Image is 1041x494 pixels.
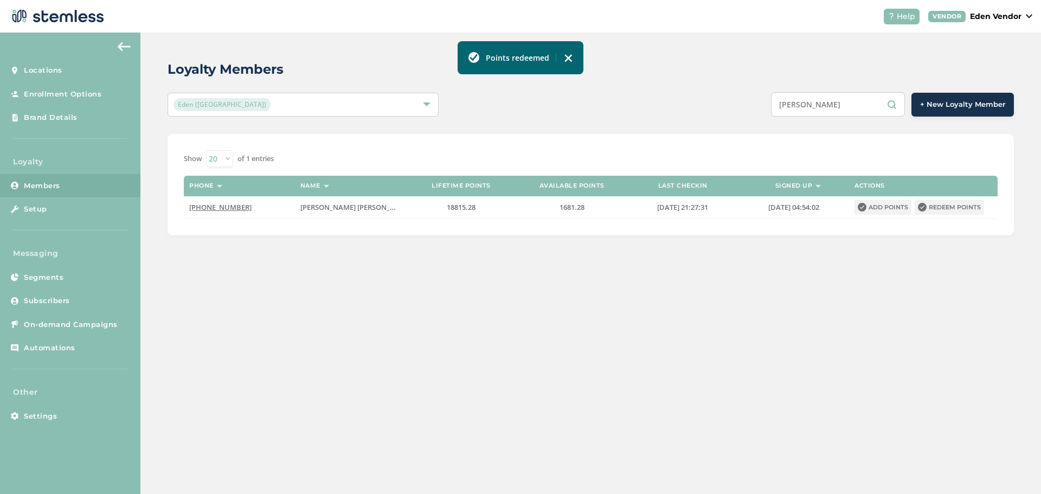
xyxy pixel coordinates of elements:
[987,442,1041,494] iframe: Chat Widget
[24,319,118,330] span: On-demand Campaigns
[658,182,708,189] label: Last checkin
[24,204,47,215] span: Setup
[24,296,70,306] span: Subscribers
[854,200,911,215] button: Add points
[775,182,813,189] label: Signed up
[815,185,821,188] img: icon-sort-1e1d7615.svg
[928,11,966,22] div: VENDOR
[118,42,131,51] img: icon-arrow-back-accent-c549486e.svg
[24,65,62,76] span: Locations
[888,13,895,20] img: icon-help-white-03924b79.svg
[300,203,400,212] label: James Wade Campbell
[432,182,491,189] label: Lifetime points
[24,272,63,283] span: Segments
[911,93,1014,117] button: + New Loyalty Member
[633,203,732,212] label: 2025-10-04 21:27:31
[168,60,284,79] h2: Loyalty Members
[657,202,708,212] span: [DATE] 21:27:31
[771,92,905,117] input: Search
[300,202,413,212] span: [PERSON_NAME] [PERSON_NAME]
[24,343,75,354] span: Automations
[1026,14,1032,18] img: icon_down-arrow-small-66adaf34.svg
[184,153,202,164] label: Show
[539,182,605,189] label: Available points
[915,200,984,215] button: Redeem points
[970,11,1021,22] p: Eden Vendor
[9,5,104,27] img: logo-dark-0685b13c.svg
[324,185,329,188] img: icon-sort-1e1d7615.svg
[24,411,57,422] span: Settings
[189,202,252,212] span: [PHONE_NUMBER]
[560,202,584,212] span: 1681.28
[217,185,222,188] img: icon-sort-1e1d7615.svg
[24,181,60,191] span: Members
[300,182,320,189] label: Name
[897,11,915,22] span: Help
[411,203,511,212] label: 18815.28
[447,202,475,212] span: 18815.28
[173,98,271,111] span: Eden ([GEOGRAPHIC_DATA])
[24,89,101,100] span: Enrollment Options
[468,52,479,63] img: icon-toast-success-78f41570.svg
[744,203,844,212] label: 2024-01-22 04:54:02
[522,203,622,212] label: 1681.28
[24,112,78,123] span: Brand Details
[920,99,1005,110] span: + New Loyalty Member
[849,176,998,196] th: Actions
[768,202,819,212] span: [DATE] 04:54:02
[189,203,289,212] label: (918) 906-9384
[237,153,274,164] label: of 1 entries
[564,54,573,62] img: icon-toast-close-54bf22bf.svg
[189,182,214,189] label: Phone
[486,52,549,63] label: Points redeemed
